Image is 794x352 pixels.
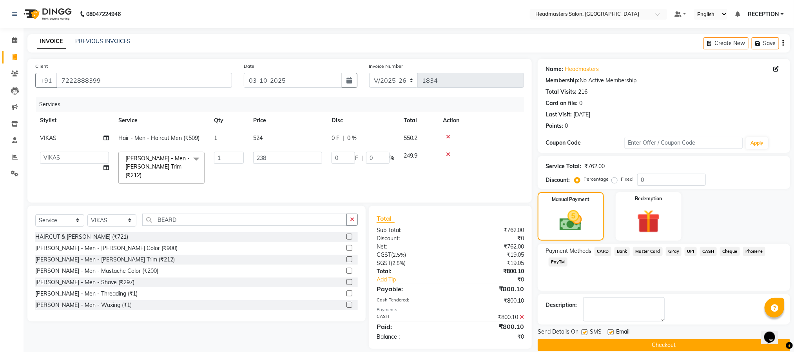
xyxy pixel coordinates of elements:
[371,297,450,305] div: Cash Tendered:
[450,259,530,267] div: ₹19.05
[377,251,391,258] span: CGST
[615,247,630,256] span: Bank
[565,65,599,73] a: Headmasters
[371,322,450,331] div: Paid:
[327,112,399,129] th: Disc
[635,195,662,202] label: Redemption
[450,243,530,251] div: ₹762.00
[35,278,134,287] div: [PERSON_NAME] - Men - Shave (₹297)
[746,137,768,149] button: Apply
[355,154,358,162] span: F
[578,88,587,96] div: 216
[86,3,121,25] b: 08047224946
[56,73,232,88] input: Search by Name/Mobile/Email/Code
[438,112,524,129] th: Action
[393,252,404,258] span: 2.5%
[125,155,190,179] span: [PERSON_NAME] - Men - [PERSON_NAME] Trim (₹212)
[36,97,530,112] div: Services
[377,259,391,267] span: SGST
[549,258,567,267] span: PayTM
[553,208,589,234] img: _cash.svg
[546,111,572,119] div: Last Visit:
[141,172,145,179] a: x
[377,214,395,223] span: Total
[377,307,524,313] div: Payments
[450,267,530,276] div: ₹800.10
[369,63,403,70] label: Invoice Number
[118,134,199,142] span: Hair - Men - Haircut Men (₹509)
[666,247,682,256] span: GPay
[371,284,450,294] div: Payable:
[538,328,578,337] span: Send Details On
[371,333,450,341] div: Balance :
[253,134,263,142] span: 524
[464,276,530,284] div: ₹0
[546,176,570,184] div: Discount:
[40,134,56,142] span: VIKAS
[399,112,438,129] th: Total
[450,226,530,234] div: ₹762.00
[546,301,577,309] div: Description:
[347,134,357,142] span: 0 %
[361,154,363,162] span: |
[332,134,339,142] span: 0 F
[720,247,740,256] span: Cheque
[214,134,217,142] span: 1
[595,247,611,256] span: CARD
[552,196,590,203] label: Manual Payment
[621,176,633,183] label: Fixed
[546,76,580,85] div: Membership:
[35,301,132,309] div: [PERSON_NAME] - Men - Waxing (₹1)
[546,76,782,85] div: No Active Membership
[584,162,605,171] div: ₹762.00
[761,321,786,344] iframe: chat widget
[35,63,48,70] label: Client
[546,122,563,130] div: Points:
[630,207,667,236] img: _gift.svg
[450,333,530,341] div: ₹0
[75,38,131,45] a: PREVIOUS INVOICES
[244,63,254,70] label: Date
[752,37,779,49] button: Save
[404,152,417,159] span: 249.9
[371,226,450,234] div: Sub Total:
[625,137,743,149] input: Enter Offer / Coupon Code
[450,284,530,294] div: ₹800.10
[748,10,779,18] span: RECEPTION
[565,122,568,130] div: 0
[450,322,530,331] div: ₹800.10
[546,65,563,73] div: Name:
[371,251,450,259] div: ( )
[538,339,790,351] button: Checkout
[35,73,57,88] button: +91
[546,247,591,255] span: Payment Methods
[35,290,138,298] div: [PERSON_NAME] - Men - Threading (₹1)
[35,256,175,264] div: [PERSON_NAME] - Men - [PERSON_NAME] Trim (₹212)
[685,247,697,256] span: UPI
[343,134,344,142] span: |
[20,3,74,25] img: logo
[584,176,609,183] label: Percentage
[248,112,327,129] th: Price
[37,34,66,49] a: INVOICE
[546,162,581,171] div: Service Total:
[404,134,417,142] span: 550.2
[700,247,717,256] span: CASH
[450,297,530,305] div: ₹800.10
[392,260,404,266] span: 2.5%
[114,112,209,129] th: Service
[546,88,576,96] div: Total Visits:
[390,154,394,162] span: %
[546,139,624,147] div: Coupon Code
[450,234,530,243] div: ₹0
[579,99,582,107] div: 0
[546,99,578,107] div: Card on file:
[209,112,248,129] th: Qty
[371,267,450,276] div: Total:
[703,37,749,49] button: Create New
[371,243,450,251] div: Net:
[35,244,178,252] div: [PERSON_NAME] - Men - [PERSON_NAME] Color (₹900)
[35,267,158,275] div: [PERSON_NAME] - Men - Mustache Color (₹200)
[633,247,663,256] span: Master Card
[371,313,450,321] div: CASH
